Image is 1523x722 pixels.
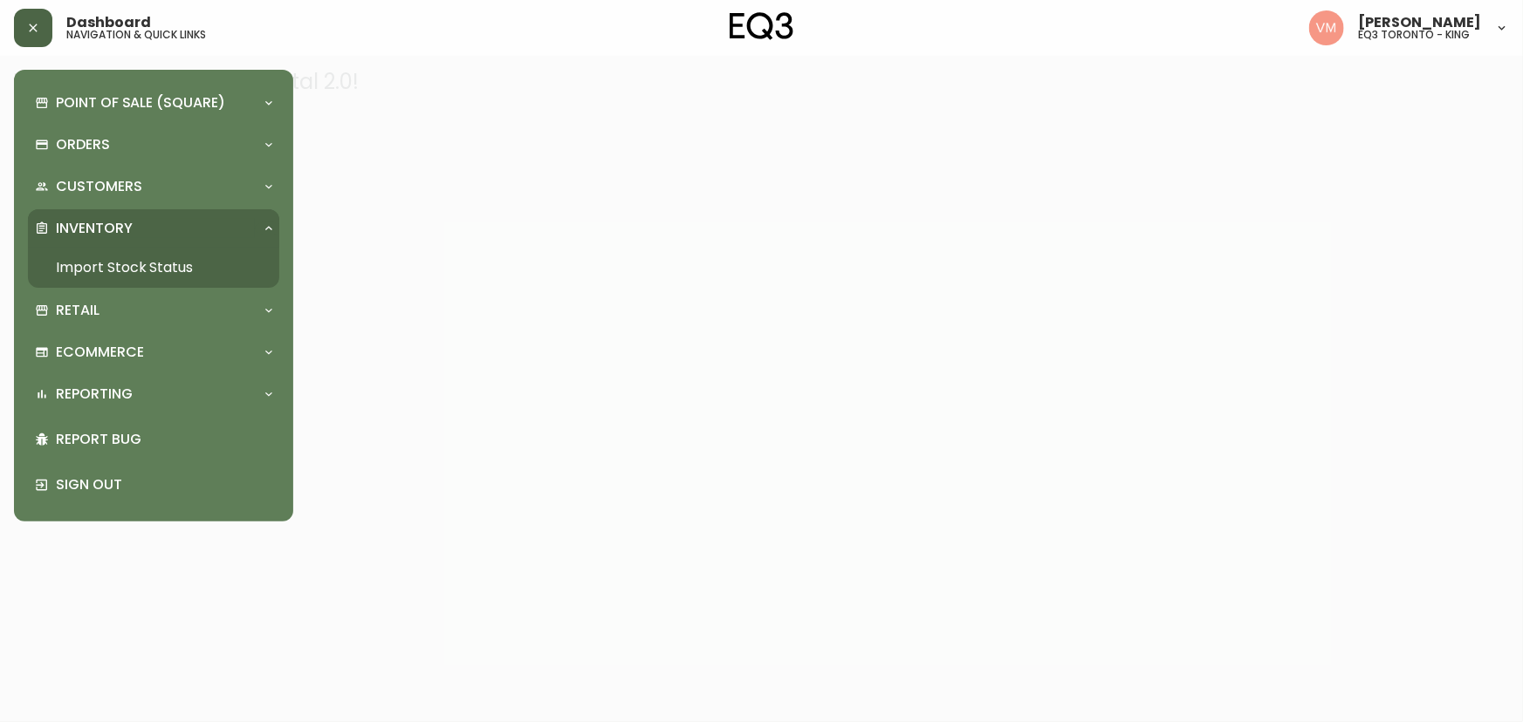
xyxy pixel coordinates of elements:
[1358,16,1481,30] span: [PERSON_NAME]
[56,177,142,196] p: Customers
[56,343,144,362] p: Ecommerce
[56,430,272,449] p: Report Bug
[28,167,279,206] div: Customers
[730,12,794,40] img: logo
[28,84,279,122] div: Point of Sale (Square)
[56,93,225,112] p: Point of Sale (Square)
[28,248,279,288] a: Import Stock Status
[56,385,133,404] p: Reporting
[56,135,110,154] p: Orders
[28,375,279,413] div: Reporting
[28,291,279,330] div: Retail
[28,209,279,248] div: Inventory
[56,219,133,238] p: Inventory
[1358,30,1470,40] h5: eq3 toronto - king
[66,30,206,40] h5: navigation & quick links
[56,301,99,320] p: Retail
[66,16,151,30] span: Dashboard
[28,462,279,507] div: Sign Out
[28,333,279,371] div: Ecommerce
[56,475,272,494] p: Sign Out
[28,126,279,164] div: Orders
[1309,10,1344,45] img: 0f63483a436850f3a2e29d5ab35f16df
[28,417,279,462] div: Report Bug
